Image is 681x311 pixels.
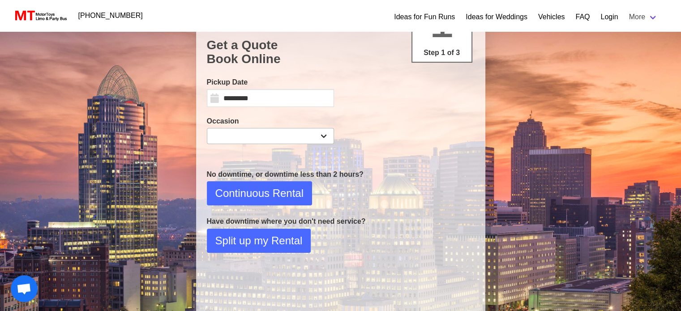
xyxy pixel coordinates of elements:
[207,116,334,127] label: Occasion
[575,12,590,22] a: FAQ
[11,275,38,302] div: Open chat
[215,185,304,201] span: Continuous Rental
[624,8,663,26] a: More
[538,12,565,22] a: Vehicles
[207,169,475,180] p: No downtime, or downtime less than 2 hours?
[207,229,311,253] button: Split up my Rental
[600,12,618,22] a: Login
[215,233,303,249] span: Split up my Rental
[207,77,334,88] label: Pickup Date
[13,9,68,22] img: MotorToys Logo
[207,216,475,227] p: Have downtime where you don't need service?
[394,12,455,22] a: Ideas for Fun Runs
[73,7,148,25] a: [PHONE_NUMBER]
[207,181,312,205] button: Continuous Rental
[207,38,475,66] h1: Get a Quote Book Online
[416,47,468,58] p: Step 1 of 3
[466,12,527,22] a: Ideas for Weddings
